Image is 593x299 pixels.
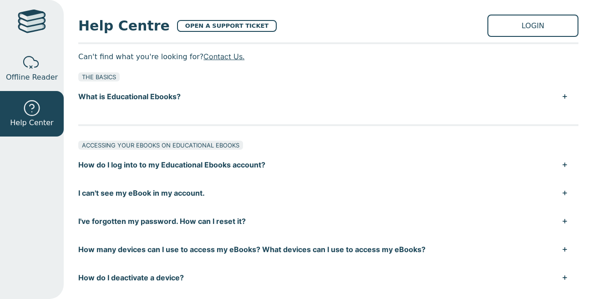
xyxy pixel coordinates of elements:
a: Contact Us. [203,52,244,61]
p: Can't find what you're looking for? [78,50,578,63]
button: What is Educational Ebooks? [78,82,578,111]
button: How do I deactivate a device? [78,264,578,292]
span: Help Center [10,117,53,128]
button: I can't see my eBook in my account. [78,179,578,207]
a: OPEN A SUPPORT TICKET [177,20,277,32]
span: Help Centre [78,15,170,36]
button: How do I log into to my Educational Ebooks account? [78,151,578,179]
button: How many devices can I use to access my eBooks? What devices can I use to access my eBooks? [78,235,578,264]
button: I've forgotten my password. How can I reset it? [78,207,578,235]
a: LOGIN [487,15,578,37]
div: ACCESSING YOUR EBOOKS ON EDUCATIONAL EBOOKS [78,141,243,150]
span: Offline Reader [6,72,58,83]
div: THE BASICS [78,72,120,81]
